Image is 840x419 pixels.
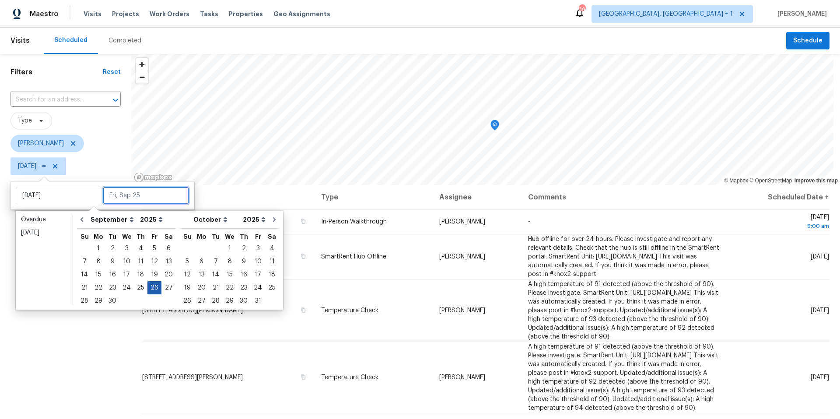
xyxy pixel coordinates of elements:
div: Mon Sep 29 2025 [91,294,105,307]
div: Fri Sep 05 2025 [147,242,161,255]
div: 6 [194,255,209,268]
th: Assignee [432,185,521,209]
span: Temperature Check [321,374,378,381]
div: 22 [91,282,105,294]
div: 12 [180,269,194,281]
abbr: Thursday [240,234,248,240]
span: [GEOGRAPHIC_DATA], [GEOGRAPHIC_DATA] + 1 [599,10,733,18]
div: Mon Sep 15 2025 [91,268,105,281]
div: 26 [147,282,161,294]
div: 9:00 am [735,222,829,230]
div: 10 [251,255,265,268]
canvas: Map [131,54,833,185]
div: Thu Oct 30 2025 [237,294,251,307]
div: [DATE] [21,228,67,237]
span: A high temperature of 91 detected (above the threshold of 90). Please investigate. SmartRent Unit... [528,344,718,411]
div: 25 [265,282,279,294]
div: 4 [134,242,147,255]
span: [PERSON_NAME] [439,374,485,381]
span: [DATE] [735,214,829,230]
div: Mon Sep 08 2025 [91,255,105,268]
div: Wed Oct 08 2025 [223,255,237,268]
button: Copy Address [299,217,307,225]
div: Fri Oct 31 2025 [251,294,265,307]
a: Improve this map [794,178,838,184]
div: 26 [180,295,194,307]
div: Thu Oct 16 2025 [237,268,251,281]
div: 23 [105,282,119,294]
span: Properties [229,10,263,18]
div: 8 [91,255,105,268]
div: 19 [147,269,161,281]
th: Address [142,185,314,209]
div: 11 [265,255,279,268]
div: 7 [77,255,91,268]
div: 6 [161,242,176,255]
div: Tue Sep 02 2025 [105,242,119,255]
span: Visits [84,10,101,18]
div: 1 [91,242,105,255]
div: Wed Sep 24 2025 [119,281,134,294]
div: Overdue [21,215,67,224]
div: 30 [105,295,119,307]
div: Fri Oct 10 2025 [251,255,265,268]
div: Sun Sep 28 2025 [77,294,91,307]
abbr: Monday [94,234,103,240]
div: 24 [119,282,134,294]
div: 20 [194,282,209,294]
div: 21 [209,282,223,294]
div: Tue Oct 07 2025 [209,255,223,268]
div: Sat Sep 20 2025 [161,268,176,281]
div: Wed Sep 17 2025 [119,268,134,281]
div: 21 [77,282,91,294]
th: Type [314,185,432,209]
div: Tue Oct 28 2025 [209,294,223,307]
div: Fri Sep 19 2025 [147,268,161,281]
div: Sun Oct 19 2025 [180,281,194,294]
div: Sat Oct 18 2025 [265,268,279,281]
span: [DATE] [811,254,829,260]
abbr: Saturday [268,234,276,240]
div: Completed [108,36,141,45]
abbr: Saturday [164,234,173,240]
div: 18 [134,269,147,281]
div: Fri Oct 17 2025 [251,268,265,281]
input: Search for an address... [10,93,96,107]
div: Sat Sep 06 2025 [161,242,176,255]
div: 30 [237,295,251,307]
span: SmartRent Hub Offline [321,254,386,260]
button: Zoom in [136,58,148,71]
button: Zoom out [136,71,148,84]
span: [STREET_ADDRESS][PERSON_NAME] [142,374,243,381]
th: Comments [521,185,728,209]
select: Month [191,213,241,226]
button: Copy Address [299,373,307,381]
div: Map marker [490,120,499,133]
div: 11 [134,255,147,268]
div: 9 [237,255,251,268]
span: - [528,219,530,225]
span: [DATE] - ∞ [18,162,46,171]
div: Tue Sep 16 2025 [105,268,119,281]
span: Work Orders [150,10,189,18]
a: Mapbox [724,178,748,184]
div: 5 [147,242,161,255]
div: 28 [209,295,223,307]
div: 10 [119,255,134,268]
div: Tue Oct 14 2025 [209,268,223,281]
span: [PERSON_NAME] [774,10,827,18]
abbr: Wednesday [122,234,132,240]
div: Fri Sep 12 2025 [147,255,161,268]
span: [PERSON_NAME] [439,254,485,260]
button: Go to next month [268,211,281,228]
span: Visits [10,31,30,50]
div: 9 [105,255,119,268]
span: [DATE] [811,374,829,381]
span: [PERSON_NAME] [439,307,485,314]
div: 3 [119,242,134,255]
div: Mon Oct 20 2025 [194,281,209,294]
div: Sat Oct 25 2025 [265,281,279,294]
div: 8 [223,255,237,268]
